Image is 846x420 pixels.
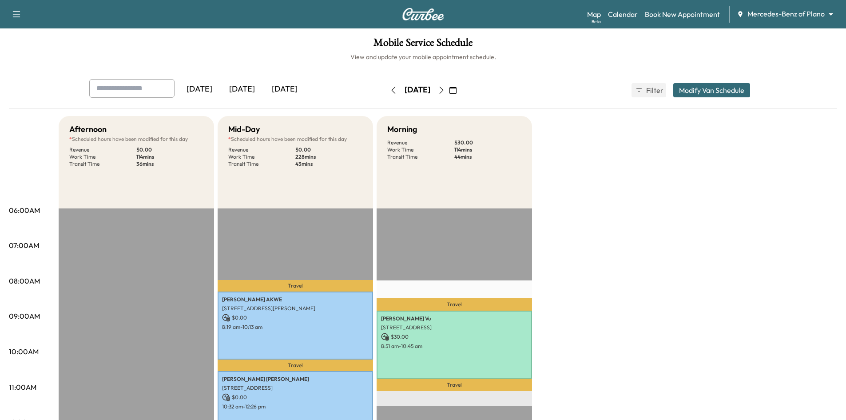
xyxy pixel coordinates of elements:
p: Work Time [228,153,295,160]
div: [DATE] [221,79,263,100]
p: Work Time [69,153,136,160]
p: 09:00AM [9,311,40,321]
p: Travel [377,298,532,310]
p: 114 mins [136,153,203,160]
a: Calendar [608,9,638,20]
a: MapBeta [587,9,601,20]
p: 8:51 am - 10:45 am [381,343,528,350]
p: [STREET_ADDRESS][PERSON_NAME] [222,305,369,312]
p: 08:00AM [9,276,40,286]
p: [PERSON_NAME] AKWE [222,296,369,303]
p: 10:00AM [9,346,39,357]
img: Curbee Logo [402,8,445,20]
p: Revenue [228,146,295,153]
p: Revenue [69,146,136,153]
p: 44 mins [454,153,521,160]
p: [PERSON_NAME] Vu [381,315,528,322]
h5: Morning [387,123,417,136]
p: Transit Time [387,153,454,160]
div: [DATE] [178,79,221,100]
p: 11:00AM [9,382,36,392]
p: 228 mins [295,153,362,160]
p: Scheduled hours have been modified for this day [69,136,203,143]
p: Travel [218,360,373,371]
p: 8:19 am - 10:13 am [222,324,369,331]
p: Revenue [387,139,454,146]
div: Beta [592,18,601,25]
div: [DATE] [263,79,306,100]
p: $ 30.00 [381,333,528,341]
a: Book New Appointment [645,9,720,20]
p: 07:00AM [9,240,39,251]
p: Transit Time [69,160,136,168]
p: $ 0.00 [222,393,369,401]
p: 36 mins [136,160,203,168]
span: Mercedes-Benz of Plano [747,9,825,19]
p: Scheduled hours have been modified for this day [228,136,362,143]
p: Travel [218,280,373,292]
p: 114 mins [454,146,521,153]
h1: Mobile Service Schedule [9,37,837,52]
button: Filter [632,83,666,97]
div: [DATE] [405,84,430,96]
p: $ 0.00 [295,146,362,153]
h5: Mid-Day [228,123,260,136]
p: Work Time [387,146,454,153]
p: $ 30.00 [454,139,521,146]
p: [STREET_ADDRESS] [222,384,369,392]
p: [STREET_ADDRESS] [381,324,528,331]
p: $ 0.00 [222,314,369,322]
p: 43 mins [295,160,362,168]
p: 06:00AM [9,205,40,216]
p: [PERSON_NAME] [PERSON_NAME] [222,376,369,383]
h5: Afternoon [69,123,107,136]
span: Filter [646,85,662,96]
button: Modify Van Schedule [673,83,750,97]
p: Transit Time [228,160,295,168]
p: Travel [377,379,532,391]
p: 10:32 am - 12:26 pm [222,403,369,410]
p: $ 0.00 [136,146,203,153]
h6: View and update your mobile appointment schedule. [9,52,837,61]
